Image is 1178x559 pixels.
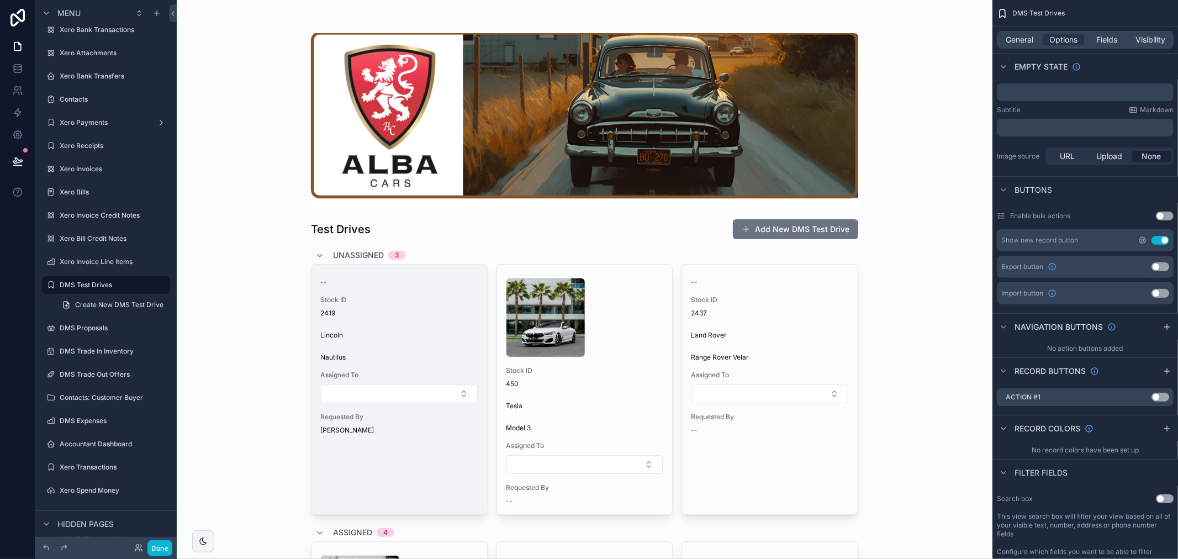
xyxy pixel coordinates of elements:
div: scrollable content [997,83,1174,101]
a: Markdown [1129,106,1174,114]
a: DMS Trade In Inventory [42,342,170,360]
a: Xero Payments [42,114,170,131]
a: Xero Transactions [42,458,170,476]
label: Xero Receipts [60,141,168,150]
label: DMS Test Drives [60,281,163,289]
label: Xero Bank Transactions [60,25,168,34]
label: Xero Receive Money [60,509,168,518]
label: Xero Transactions [60,463,168,472]
a: Xero Bank Transfers [42,67,170,85]
label: Xero Attachments [60,49,168,57]
span: Navigation buttons [1015,321,1103,333]
label: Contacts: Customer Buyer [60,393,168,402]
label: Search box [997,494,1033,503]
label: Contacts [60,95,168,104]
span: Markdown [1140,106,1174,114]
label: Xero Invoices [60,165,168,173]
a: Contacts: Customer Buyer [42,389,170,407]
label: Action #1 [1006,393,1040,402]
label: DMS Trade Out Offers [60,370,168,379]
label: Image source [997,152,1041,161]
span: Options [1049,34,1077,45]
label: DMS Proposals [60,324,168,333]
a: Xero Bill Credit Notes [42,230,170,247]
a: Xero Bills [42,183,170,201]
span: Buttons [1015,184,1052,196]
label: Xero Invoice Credit Notes [60,211,168,220]
span: Filter fields [1015,467,1068,478]
a: Xero Bank Transactions [42,21,170,39]
a: Xero Attachments [42,44,170,62]
span: Visibility [1136,34,1166,45]
label: Subtitle [997,106,1021,114]
span: URL [1060,151,1075,162]
div: Show new record button [1001,236,1078,245]
a: Accountant Dashboard [42,435,170,453]
label: This view search box will filter your view based on all of your visible text, number, address or ... [997,512,1174,539]
label: Enable bulk actions [1010,212,1070,220]
div: No action buttons added [992,340,1178,357]
span: General [1006,34,1034,45]
span: Fields [1097,34,1118,45]
a: Xero Invoice Credit Notes [42,207,170,224]
span: None [1142,151,1161,162]
span: Create New DMS Test Drive [75,300,163,309]
label: Xero Bank Transfers [60,72,168,81]
a: Xero Receive Money [42,505,170,523]
label: Xero Invoice Line Items [60,257,168,266]
span: Import button [1001,289,1043,298]
a: Xero Invoice Line Items [42,253,170,271]
span: Record colors [1015,423,1080,434]
a: DMS Expenses [42,412,170,430]
a: DMS Proposals [42,319,170,337]
span: Record buttons [1015,366,1086,377]
label: DMS Expenses [60,416,168,425]
a: Contacts [42,91,170,108]
label: Xero Spend Money [60,486,168,495]
span: DMS Test Drives [1012,9,1065,18]
span: Hidden pages [57,519,114,530]
a: Xero Invoices [42,160,170,178]
div: scrollable content [997,119,1174,136]
span: Empty state [1015,61,1068,72]
label: Xero Bill Credit Notes [60,234,168,243]
label: Accountant Dashboard [60,440,168,449]
button: Done [147,540,172,556]
a: DMS Trade Out Offers [42,366,170,383]
label: Xero Bills [60,188,168,197]
a: Xero Spend Money [42,482,170,499]
span: Menu [57,8,81,19]
a: DMS Test Drives [42,276,170,294]
label: Xero Payments [60,118,152,127]
div: No record colors have been set up [992,441,1178,459]
span: Export button [1001,262,1043,271]
a: Xero Receipts [42,137,170,155]
label: DMS Trade In Inventory [60,347,168,356]
a: Create New DMS Test Drive [55,296,170,314]
span: Upload [1097,151,1123,162]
